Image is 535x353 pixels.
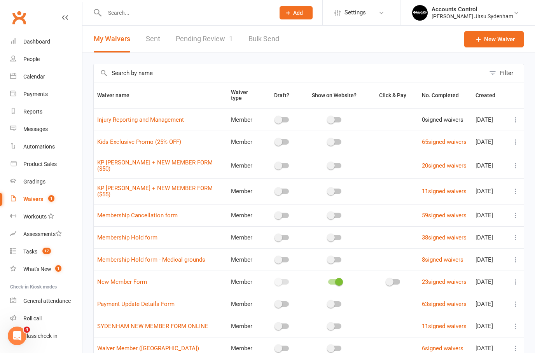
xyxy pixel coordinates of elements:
[472,131,507,153] td: [DATE]
[267,91,298,100] button: Draft?
[94,26,130,52] button: My Waivers
[23,248,37,255] div: Tasks
[42,248,51,254] span: 17
[102,7,269,18] input: Search...
[10,86,82,103] a: Payments
[379,92,406,98] span: Click & Pay
[476,91,504,100] button: Created
[418,82,472,108] th: No. Completed
[94,64,485,82] input: Search by name
[97,91,138,100] button: Waiver name
[229,35,233,43] span: 1
[10,33,82,51] a: Dashboard
[23,73,45,80] div: Calendar
[227,248,263,271] td: Member
[432,13,513,20] div: [PERSON_NAME] Jitsu Sydenham
[23,298,71,304] div: General attendance
[227,315,263,337] td: Member
[97,116,184,123] a: Injury Reporting and Management
[227,108,263,131] td: Member
[10,68,82,86] a: Calendar
[97,256,205,263] a: Membership Hold form - Medical grounds
[227,226,263,248] td: Member
[248,26,279,52] a: Bulk Send
[10,51,82,68] a: People
[23,315,42,322] div: Roll call
[10,208,82,225] a: Workouts
[97,345,199,352] a: Waiver Member ([GEOGRAPHIC_DATA])
[312,92,357,98] span: Show on Website?
[344,4,366,21] span: Settings
[472,178,507,204] td: [DATE]
[372,91,415,100] button: Click & Pay
[10,310,82,327] a: Roll call
[10,260,82,278] a: What's New1
[422,256,463,263] a: 8signed waivers
[10,103,82,121] a: Reports
[9,8,29,27] a: Clubworx
[10,190,82,208] a: Waivers 1
[422,116,463,123] span: 0 signed waivers
[227,178,263,204] td: Member
[23,56,40,62] div: People
[97,212,178,219] a: Membership Cancellation form
[274,92,289,98] span: Draft?
[464,31,524,47] a: New Waiver
[280,6,313,19] button: Add
[476,92,504,98] span: Created
[10,225,82,243] a: Assessments
[23,178,45,185] div: Gradings
[485,64,524,82] button: Filter
[472,108,507,131] td: [DATE]
[422,212,467,219] a: 59signed waivers
[24,327,30,333] span: 4
[97,138,181,145] a: Kids Exclusive Promo (25% OFF)
[146,26,160,52] a: Sent
[23,333,58,339] div: Class check-in
[10,121,82,138] a: Messages
[472,153,507,178] td: [DATE]
[97,159,213,173] a: KP [PERSON_NAME] + NEW MEMBER FORM ($50)
[97,185,213,198] a: KP [PERSON_NAME] + NEW MEMBER FORM ($55)
[422,188,467,195] a: 11signed waivers
[10,156,82,173] a: Product Sales
[472,226,507,248] td: [DATE]
[472,293,507,315] td: [DATE]
[422,278,467,285] a: 23signed waivers
[23,266,51,272] div: What's New
[227,131,263,153] td: Member
[23,38,50,45] div: Dashboard
[227,204,263,226] td: Member
[227,293,263,315] td: Member
[422,138,467,145] a: 65signed waivers
[432,6,513,13] div: Accounts Control
[97,301,175,308] a: Payment Update Details Form
[227,153,263,178] td: Member
[412,5,428,21] img: thumb_image1701918351.png
[10,243,82,260] a: Tasks 17
[10,292,82,310] a: General attendance kiosk mode
[227,271,263,293] td: Member
[472,248,507,271] td: [DATE]
[23,143,55,150] div: Automations
[97,234,157,241] a: Membership Hold form
[55,265,61,272] span: 1
[48,195,54,202] span: 1
[10,173,82,190] a: Gradings
[422,323,467,330] a: 11signed waivers
[10,327,82,345] a: Class kiosk mode
[97,92,138,98] span: Waiver name
[23,126,48,132] div: Messages
[23,196,43,202] div: Waivers
[472,271,507,293] td: [DATE]
[23,213,47,220] div: Workouts
[176,26,233,52] a: Pending Review1
[422,301,467,308] a: 63signed waivers
[293,10,303,16] span: Add
[23,231,62,237] div: Assessments
[227,82,263,108] th: Waiver type
[23,161,57,167] div: Product Sales
[422,234,467,241] a: 38signed waivers
[97,323,208,330] a: SYDENHAM NEW MEMBER FORM ONLINE
[472,315,507,337] td: [DATE]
